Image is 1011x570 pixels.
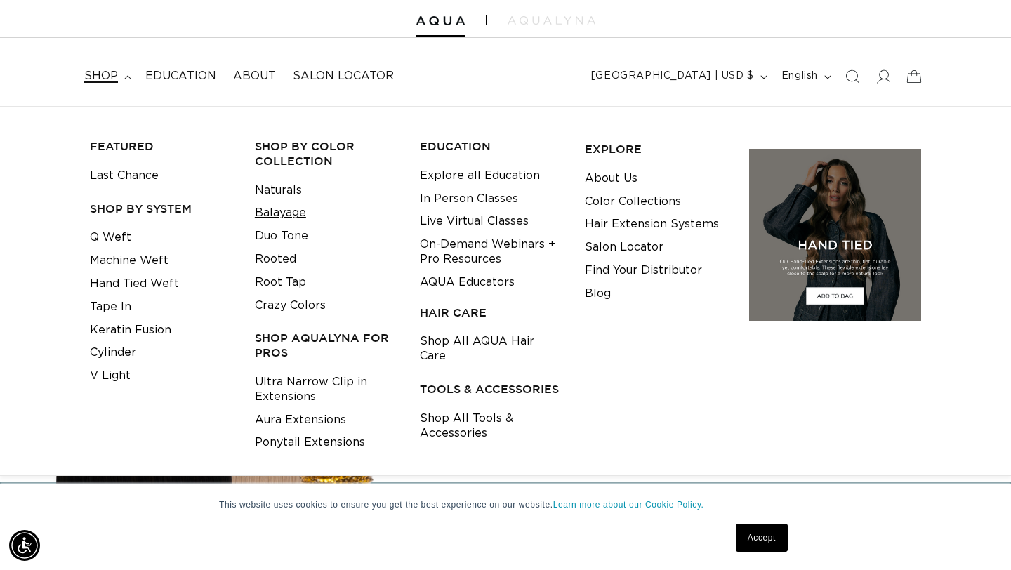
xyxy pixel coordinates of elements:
img: Aqua Hair Extensions [416,16,465,26]
p: This website uses cookies to ensure you get the best experience on our website. [219,498,792,511]
a: Explore all Education [420,164,540,187]
a: Blog [585,282,611,305]
span: [GEOGRAPHIC_DATA] | USD $ [591,69,754,84]
button: [GEOGRAPHIC_DATA] | USD $ [583,63,773,90]
a: V Light [90,364,131,387]
a: In Person Classes [420,187,518,211]
h3: FEATURED [90,139,233,154]
h3: EXPLORE [585,142,728,157]
a: On-Demand Webinars + Pro Resources [420,233,563,271]
a: Shop All AQUA Hair Care [420,330,563,368]
span: Education [145,69,216,84]
a: Rooted [255,248,296,271]
a: Aura Extensions [255,409,346,432]
span: About [233,69,276,84]
a: Salon Locator [284,60,402,92]
a: Learn more about our Cookie Policy. [553,500,704,510]
a: Live Virtual Classes [420,210,529,233]
a: Tape In [90,296,131,319]
a: Hand Tied Weft [90,272,179,296]
img: aqualyna.com [508,16,595,25]
a: Last Chance [90,164,159,187]
a: Find Your Distributor [585,259,702,282]
button: English [773,63,837,90]
span: shop [84,69,118,84]
h3: SHOP BY SYSTEM [90,201,233,216]
a: Naturals [255,179,302,202]
a: Root Tap [255,271,306,294]
h3: TOOLS & ACCESSORIES [420,382,563,397]
a: Duo Tone [255,225,308,248]
a: Crazy Colors [255,294,326,317]
a: Machine Weft [90,249,168,272]
a: About Us [585,167,637,190]
span: Salon Locator [293,69,394,84]
h3: HAIR CARE [420,305,563,320]
a: Ponytail Extensions [255,431,365,454]
a: Accept [736,524,788,552]
a: Color Collections [585,190,681,213]
a: Keratin Fusion [90,319,171,342]
a: Salon Locator [585,236,663,259]
a: Balayage [255,201,306,225]
h3: EDUCATION [420,139,563,154]
summary: Search [837,61,868,92]
h3: Shop by Color Collection [255,139,398,168]
a: Shop All Tools & Accessories [420,407,563,445]
a: Cylinder [90,341,136,364]
a: Q Weft [90,226,131,249]
a: Ultra Narrow Clip in Extensions [255,371,398,409]
a: About [225,60,284,92]
a: Hair Extension Systems [585,213,719,236]
h3: Shop AquaLyna for Pros [255,331,398,360]
summary: shop [76,60,137,92]
a: AQUA Educators [420,271,515,294]
div: Accessibility Menu [9,530,40,561]
span: English [781,69,818,84]
a: Education [137,60,225,92]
